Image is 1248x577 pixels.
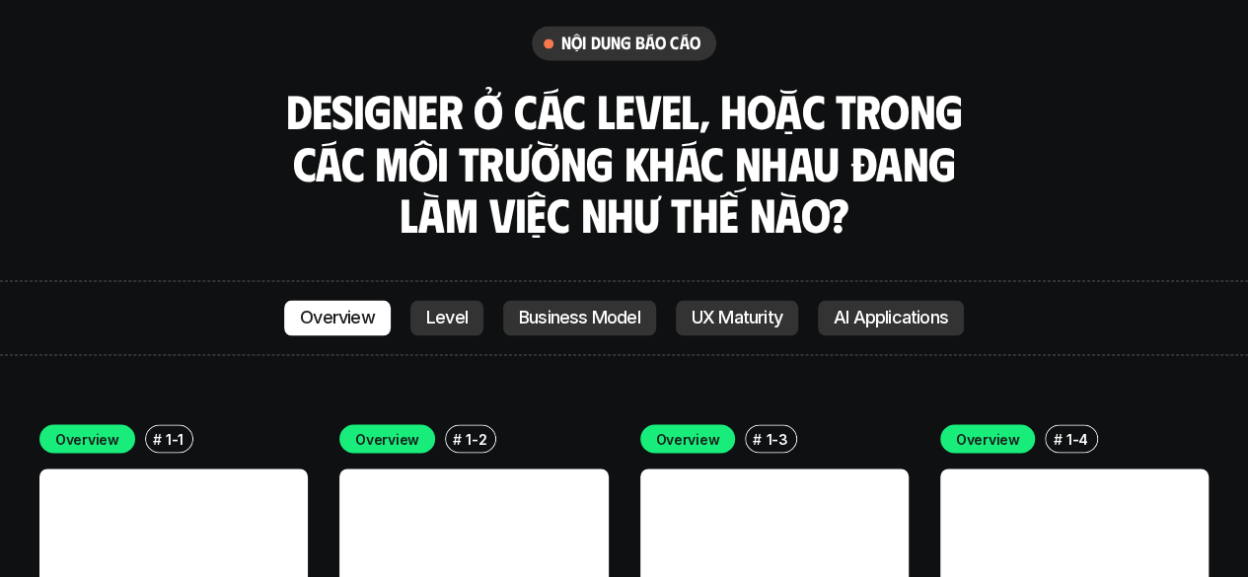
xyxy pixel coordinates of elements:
[676,300,798,335] a: UX Maturity
[519,308,640,327] p: Business Model
[834,308,948,327] p: AI Applications
[153,431,162,446] h6: #
[956,428,1020,449] p: Overview
[166,428,184,449] p: 1-1
[300,308,375,327] p: Overview
[503,300,656,335] a: Business Model
[818,300,964,335] a: AI Applications
[426,308,468,327] p: Level
[453,431,462,446] h6: #
[753,431,762,446] h6: #
[279,85,970,241] h3: Designer ở các level, hoặc trong các môi trường khác nhau đang làm việc như thế nào?
[284,300,391,335] a: Overview
[355,428,419,449] p: Overview
[656,428,720,449] p: Overview
[55,428,119,449] p: Overview
[561,32,700,54] h6: nội dung báo cáo
[466,428,486,449] p: 1-2
[1053,431,1062,446] h6: #
[692,308,782,327] p: UX Maturity
[766,428,787,449] p: 1-3
[410,300,483,335] a: Level
[1066,428,1088,449] p: 1-4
